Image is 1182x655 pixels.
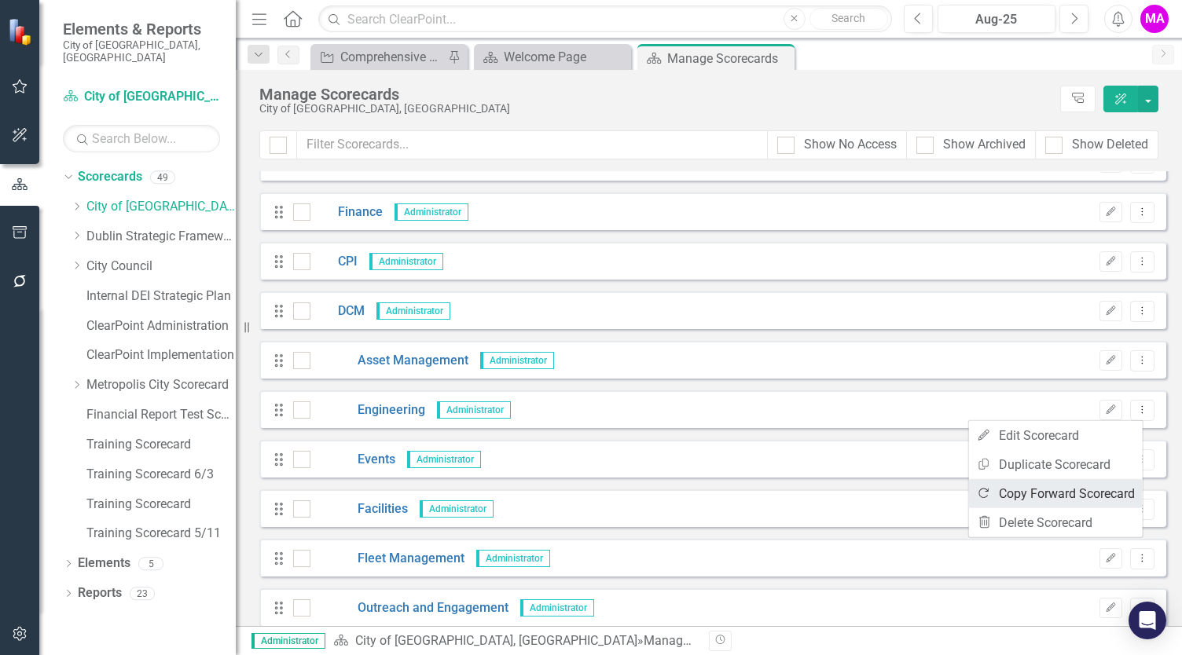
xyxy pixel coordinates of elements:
a: Delete Scorecard [969,508,1143,537]
a: CPI [310,253,358,271]
div: 5 [138,557,163,570]
span: Administrator [395,203,468,221]
div: 49 [150,170,175,184]
a: Reports [78,584,122,602]
a: Engineering [310,401,425,419]
small: City of [GEOGRAPHIC_DATA], [GEOGRAPHIC_DATA] [63,38,220,64]
a: Elements [78,554,130,573]
span: Administrator [251,633,325,649]
div: Manage Scorecards [259,86,1052,103]
div: City of [GEOGRAPHIC_DATA], [GEOGRAPHIC_DATA] [259,103,1052,115]
div: Welcome Page [504,47,627,67]
a: Outreach and Engagement [310,599,508,617]
input: Search Below... [63,125,220,152]
div: 23 [130,587,155,600]
div: Manage Scorecards [667,49,791,68]
span: Administrator [407,451,481,468]
input: Search ClearPoint... [318,5,892,33]
a: Comprehensive Active CIP [314,47,444,67]
a: City Council [86,258,236,276]
img: ClearPoint Strategy [8,18,35,46]
a: Copy Forward Scorecard [969,479,1143,508]
a: Edit Scorecard [969,421,1143,450]
a: Duplicate Scorecard [969,450,1143,479]
div: Show Deleted [1072,136,1148,154]
a: Finance [310,203,383,221]
div: » Manage Scorecards [333,632,697,650]
span: Administrator [376,302,450,320]
span: Administrator [480,352,554,369]
a: Events [310,451,395,469]
span: Administrator [520,599,594,617]
a: Fleet Management [310,550,464,568]
a: Facilities [310,500,408,518]
span: Administrator [369,253,443,270]
button: Aug-25 [938,5,1055,33]
div: Show No Access [804,136,897,154]
a: Financial Report Test Scorecard [86,406,236,424]
a: Welcome Page [478,47,627,67]
a: Training Scorecard 6/3 [86,466,236,484]
span: Administrator [437,401,511,419]
a: Scorecards [78,168,142,186]
a: ClearPoint Administration [86,317,236,335]
a: City of [GEOGRAPHIC_DATA], [GEOGRAPHIC_DATA] [63,88,220,106]
span: Administrator [420,500,494,518]
a: Training Scorecard [86,496,236,514]
a: Metropolis City Scorecard [86,376,236,394]
a: DCM [310,302,365,320]
input: Filter Scorecards... [296,130,768,159]
span: Elements & Reports [63,20,220,38]
a: City of [GEOGRAPHIC_DATA], [GEOGRAPHIC_DATA] [355,633,637,648]
button: Search [809,8,888,30]
a: Training Scorecard 5/11 [86,525,236,543]
a: City of [GEOGRAPHIC_DATA], [GEOGRAPHIC_DATA] [86,198,236,216]
div: Show Archived [943,136,1026,154]
div: Aug-25 [943,10,1050,29]
span: Administrator [476,550,550,567]
button: MA [1140,5,1169,33]
span: Search [831,12,865,24]
div: Comprehensive Active CIP [340,47,444,67]
a: Dublin Strategic Framework [86,228,236,246]
div: Open Intercom Messenger [1129,602,1166,639]
a: Internal DEI Strategic Plan [86,287,236,306]
a: Training Scorecard [86,436,236,454]
a: Asset Management [310,352,468,370]
a: ClearPoint Implementation [86,346,236,364]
